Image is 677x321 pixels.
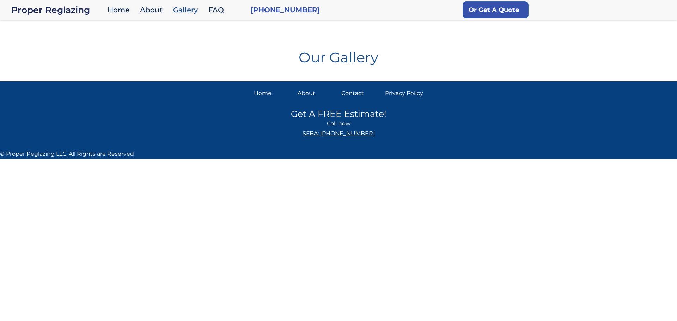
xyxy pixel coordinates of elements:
a: Or Get A Quote [463,1,529,18]
a: Home [104,2,136,18]
a: home [11,5,104,15]
a: Contact [341,88,379,98]
div: Proper Reglazing [11,5,104,15]
a: Home [254,88,292,98]
a: About [298,88,336,98]
a: About [136,2,170,18]
a: FAQ [205,2,231,18]
a: Gallery [170,2,205,18]
h1: Our Gallery [11,45,666,64]
a: [PHONE_NUMBER] [251,5,320,15]
a: Privacy Policy [385,88,423,98]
